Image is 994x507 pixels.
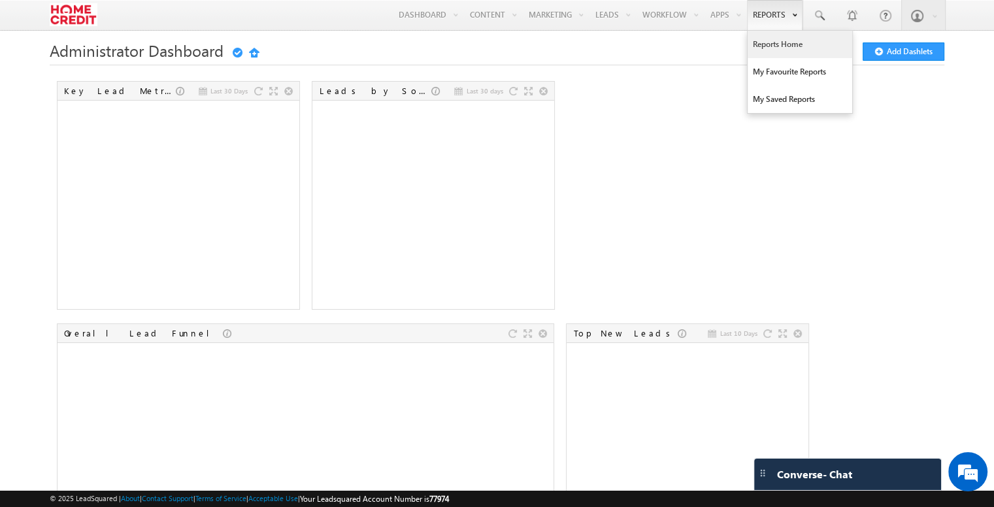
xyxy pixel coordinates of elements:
[748,86,852,113] a: My Saved Reports
[863,42,944,61] button: Add Dashlets
[121,494,140,502] a: About
[720,327,757,339] span: Last 10 Days
[757,468,768,478] img: carter-drag
[466,85,503,97] span: Last 30 days
[142,494,193,502] a: Contact Support
[50,40,224,61] span: Administrator Dashboard
[777,468,852,480] span: Converse - Chat
[300,494,449,504] span: Your Leadsquared Account Number is
[50,493,449,505] span: © 2025 LeadSquared | | | | |
[64,327,223,339] div: Overall Lead Funnel
[50,3,97,26] img: Custom Logo
[210,85,248,97] span: Last 30 Days
[748,31,852,58] a: Reports Home
[64,85,176,97] div: Key Lead Metrics
[195,494,246,502] a: Terms of Service
[748,58,852,86] a: My Favourite Reports
[319,85,431,97] div: Leads by Sources
[429,494,449,504] span: 77974
[573,327,678,339] div: Top New Leads
[248,494,298,502] a: Acceptable Use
